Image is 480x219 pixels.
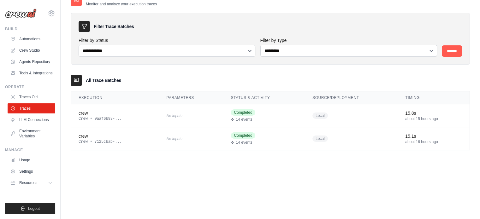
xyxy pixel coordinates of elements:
[5,9,37,18] img: Logo
[8,92,55,102] a: Traces Old
[260,37,437,43] label: Filter by Type
[8,166,55,176] a: Settings
[79,116,151,121] div: Crew • 9aaf6b93-...
[223,91,305,104] th: Status & Activity
[405,133,462,139] div: 15.1s
[8,115,55,125] a: LLM Connections
[236,140,252,145] span: 14 events
[94,23,134,30] h3: Filter Trace Batches
[8,57,55,67] a: Agents Repository
[86,2,157,7] p: Monitor and analyze your execution traces
[166,137,182,141] span: No inputs
[236,117,252,122] span: 14 events
[166,114,182,118] span: No inputs
[8,155,55,165] a: Usage
[405,116,462,121] div: about 15 hours ago
[231,109,255,116] span: Completed
[405,110,462,116] div: 15.8s
[8,126,55,141] a: Environment Variables
[71,104,470,127] tr: View details for crew execution
[79,110,151,116] div: crew
[231,132,255,139] span: Completed
[5,203,55,214] button: Logout
[305,91,398,104] th: Source/Deployment
[8,34,55,44] a: Automations
[79,139,151,144] div: Crew • 7125cbab-...
[312,112,328,119] span: Local
[159,91,223,104] th: Parameters
[5,84,55,89] div: Operate
[71,127,470,150] tr: View details for crew execution
[405,139,462,144] div: about 16 hours ago
[5,147,55,153] div: Manage
[71,91,159,104] th: Execution
[28,206,40,211] span: Logout
[8,45,55,55] a: Crew Studio
[79,37,255,43] label: Filter by Status
[79,133,151,139] div: crew
[19,180,37,185] span: Resources
[312,135,328,142] span: Local
[8,103,55,113] a: Traces
[8,68,55,78] a: Tools & Integrations
[166,134,216,143] div: No inputs
[5,26,55,32] div: Build
[166,111,216,120] div: No inputs
[86,77,121,84] h3: All Trace Batches
[8,178,55,188] button: Resources
[398,91,470,104] th: Timing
